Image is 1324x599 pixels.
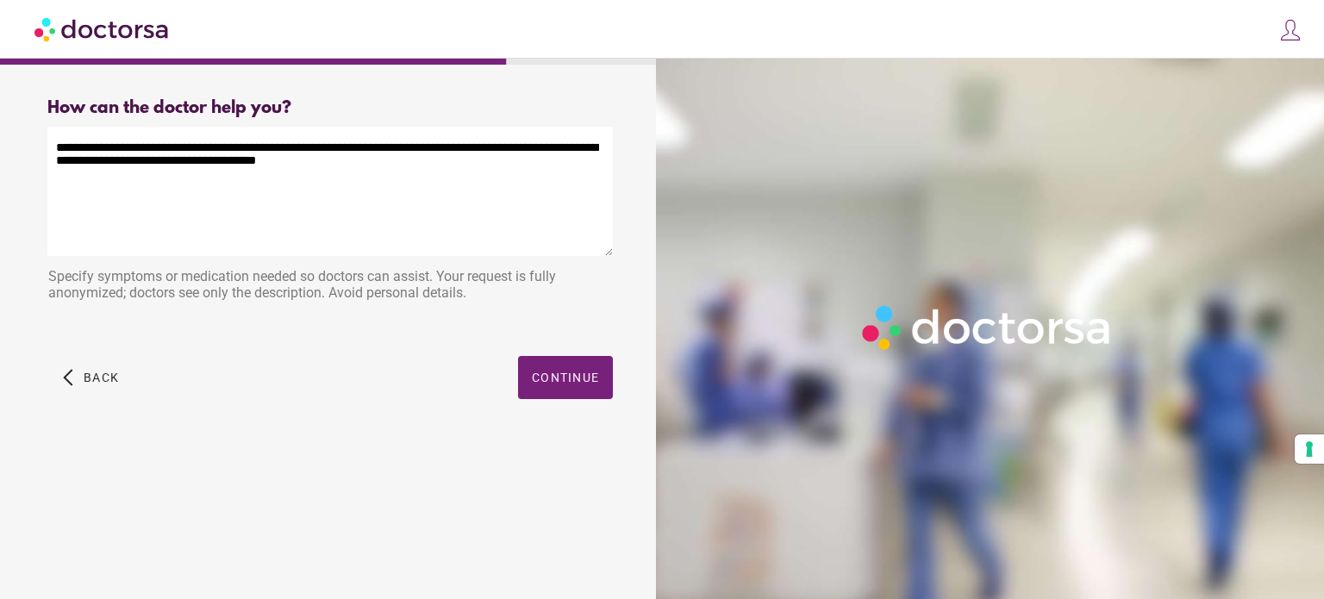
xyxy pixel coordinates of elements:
[84,371,119,384] span: Back
[34,9,171,48] img: Doctorsa.com
[56,356,126,399] button: arrow_back_ios Back
[532,371,599,384] span: Continue
[855,298,1120,357] img: Logo-Doctorsa-trans-White-partial-flat.png
[518,356,613,399] button: Continue
[47,259,613,314] div: Specify symptoms or medication needed so doctors can assist. Your request is fully anonymized; do...
[1278,18,1302,42] img: icons8-customer-100.png
[47,98,613,118] div: How can the doctor help you?
[1295,434,1324,464] button: Your consent preferences for tracking technologies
